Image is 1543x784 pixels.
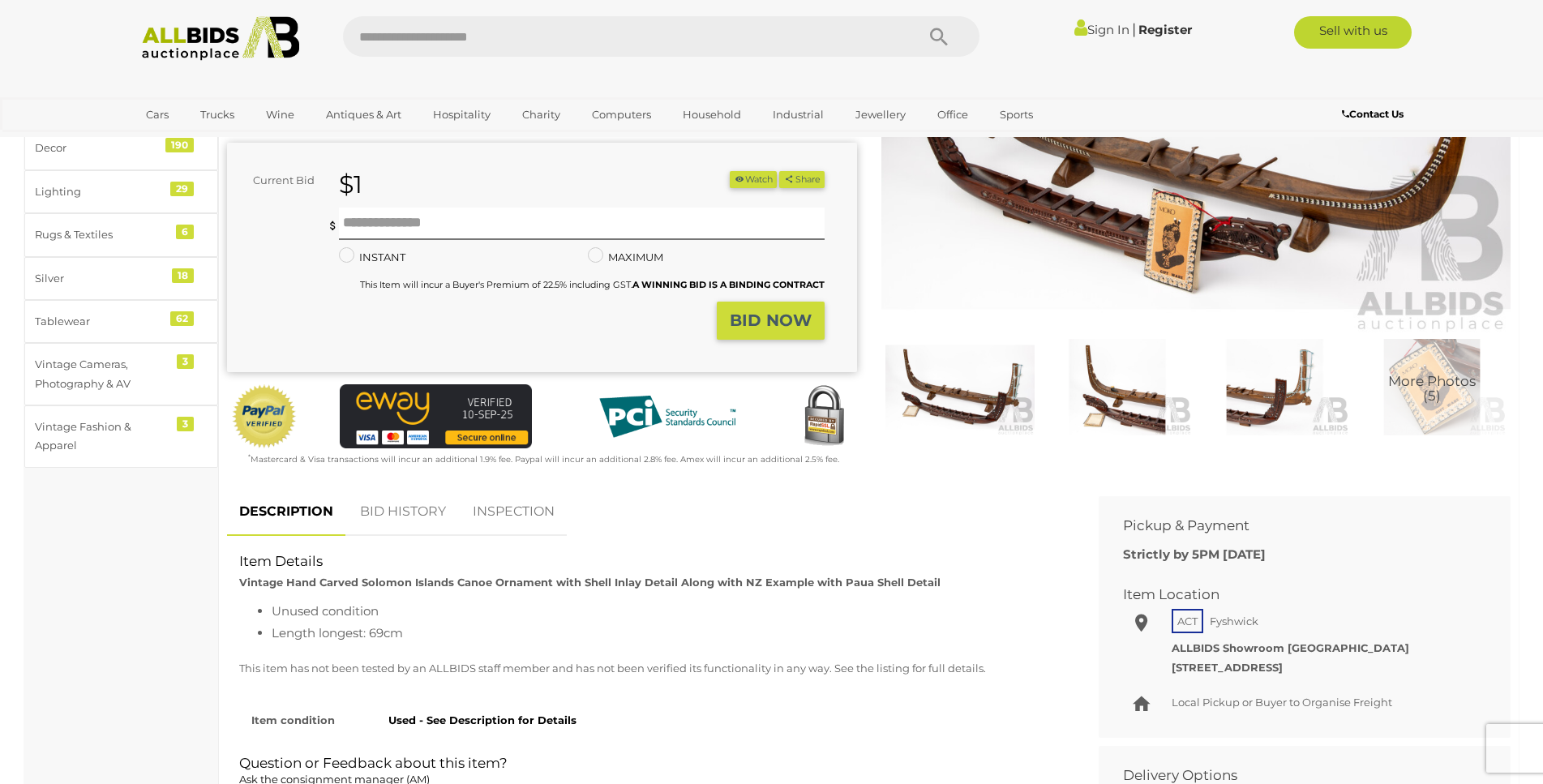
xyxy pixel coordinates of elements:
[24,126,218,169] a: Decor 190
[135,128,272,155] a: [GEOGRAPHIC_DATA]
[586,384,748,449] img: PCI DSS compliant
[461,488,567,536] a: INSPECTION
[762,101,834,128] a: Industrial
[272,622,1062,644] li: Length longest: 69cm
[35,225,169,244] div: Rugs & Textiles
[581,101,662,128] a: Computers
[1123,587,1462,602] h2: Item Location
[227,171,327,190] div: Current Bid
[35,139,169,157] div: Decor
[1357,339,1507,435] a: More Photos(5)
[632,279,825,290] b: A WINNING BID IS A BINDING CONTRACT
[35,355,169,393] div: Vintage Cameras, Photography & AV
[791,384,856,449] img: Secured by Rapid SSL
[133,16,309,61] img: Allbids.com.au
[730,171,777,188] button: Watch
[1043,339,1192,435] img: Vintage Hand Carved Solomon Islands Canoe Ornament with Shell Inlay Detail Along with NZ Example ...
[190,101,245,128] a: Trucks
[1172,696,1392,709] span: Local Pickup or Buyer to Organise Freight
[1123,768,1462,783] h2: Delivery Options
[1074,22,1129,37] a: Sign In
[845,101,916,128] a: Jewellery
[177,354,194,369] div: 3
[248,454,839,465] small: Mastercard & Visa transactions will incur an additional 1.9% fee. Paypal will incur an additional...
[388,713,576,726] strong: Used - See Description for Details
[512,101,571,128] a: Charity
[730,171,777,188] li: Watch this item
[1342,105,1408,123] a: Contact Us
[927,101,979,128] a: Office
[340,384,532,448] img: eWAY Payment Gateway
[588,248,663,267] label: MAXIMUM
[239,576,941,589] strong: Vintage Hand Carved Solomon Islands Canoe Ornament with Shell Inlay Detail Along with NZ Example ...
[1172,641,1409,654] strong: ALLBIDS Showroom [GEOGRAPHIC_DATA]
[170,182,194,196] div: 29
[339,248,405,267] label: INSTANT
[885,339,1035,435] img: Vintage Hand Carved Solomon Islands Canoe Ornament with Shell Inlay Detail Along with NZ Example ...
[989,101,1044,128] a: Sports
[1172,661,1283,674] strong: [STREET_ADDRESS]
[24,405,218,468] a: Vintage Fashion & Apparel 3
[172,268,194,283] div: 18
[272,600,1062,622] li: Unused condition
[1357,339,1507,435] img: Vintage Hand Carved Solomon Islands Canoe Ornament with Shell Inlay Detail Along with NZ Example ...
[170,311,194,326] div: 62
[255,101,305,128] a: Wine
[898,16,979,57] button: Search
[231,384,298,449] img: Official PayPal Seal
[227,488,345,536] a: DESCRIPTION
[348,488,458,536] a: BID HISTORY
[24,300,218,343] a: Tablewear 62
[1138,22,1192,37] a: Register
[35,269,169,288] div: Silver
[1200,339,1349,435] img: Vintage Hand Carved Solomon Islands Canoe Ornament with Shell Inlay Detail Along with NZ Example ...
[779,171,824,188] button: Share
[1342,108,1404,120] b: Contact Us
[239,554,1062,569] h2: Item Details
[24,170,218,213] a: Lighting 29
[1123,518,1462,533] h2: Pickup & Payment
[422,101,501,128] a: Hospitality
[1294,16,1412,49] a: Sell with us
[177,417,194,431] div: 3
[315,101,412,128] a: Antiques & Art
[730,311,812,330] strong: BID NOW
[1123,546,1266,562] b: Strictly by 5PM [DATE]
[672,101,752,128] a: Household
[135,101,179,128] a: Cars
[339,169,362,199] strong: $1
[165,138,194,152] div: 190
[251,713,335,726] strong: Item condition
[35,182,169,201] div: Lighting
[1172,609,1203,633] span: ACT
[1132,20,1136,38] span: |
[1388,374,1476,404] span: More Photos (5)
[1206,610,1262,632] span: Fyshwick
[35,418,169,456] div: Vintage Fashion & Apparel
[24,213,218,256] a: Rugs & Textiles 6
[176,225,194,239] div: 6
[35,312,169,331] div: Tablewear
[24,257,218,300] a: Silver 18
[717,302,825,340] button: BID NOW
[239,659,1062,678] p: This item has not been tested by an ALLBIDS staff member and has not been verified its functional...
[360,279,825,290] small: This Item will incur a Buyer's Premium of 22.5% including GST.
[24,343,218,405] a: Vintage Cameras, Photography & AV 3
